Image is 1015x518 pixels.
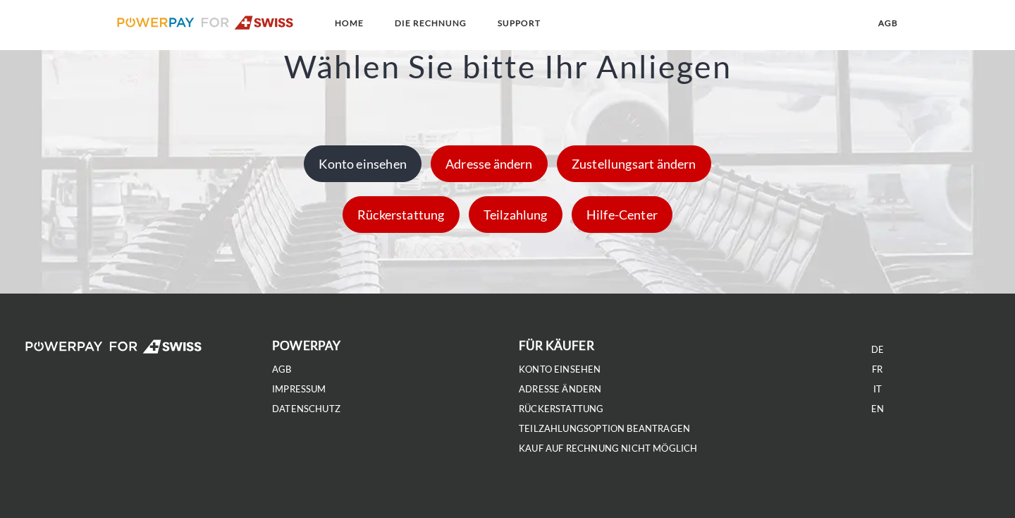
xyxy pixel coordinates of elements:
[866,11,910,36] a: agb
[872,363,882,375] a: FR
[553,156,715,171] a: Zustellungsart ändern
[427,156,551,171] a: Adresse ändern
[323,11,376,36] a: Home
[519,363,601,375] a: Konto einsehen
[519,423,690,435] a: Teilzahlungsoption beantragen
[383,11,479,36] a: DIE RECHNUNG
[519,383,602,395] a: Adresse ändern
[272,363,292,375] a: agb
[272,403,340,415] a: DATENSCHUTZ
[568,207,676,222] a: Hilfe-Center
[431,145,548,182] div: Adresse ändern
[557,145,711,182] div: Zustellungsart ändern
[300,156,425,171] a: Konto einsehen
[469,196,562,233] div: Teilzahlung
[519,442,698,454] a: Kauf auf Rechnung nicht möglich
[572,196,672,233] div: Hilfe-Center
[68,51,947,83] h3: Wählen Sie bitte Ihr Anliegen
[873,383,882,395] a: IT
[272,383,326,395] a: IMPRESSUM
[871,344,884,356] a: DE
[25,339,202,354] img: logo-swiss-white.svg
[304,145,422,182] div: Konto einsehen
[272,338,340,353] b: POWERPAY
[465,207,566,222] a: Teilzahlung
[117,16,294,30] img: logo-swiss.svg
[519,338,594,353] b: FÜR KÄUFER
[339,207,463,222] a: Rückerstattung
[519,403,604,415] a: Rückerstattung
[871,403,884,415] a: EN
[343,196,460,233] div: Rückerstattung
[486,11,553,36] a: SUPPORT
